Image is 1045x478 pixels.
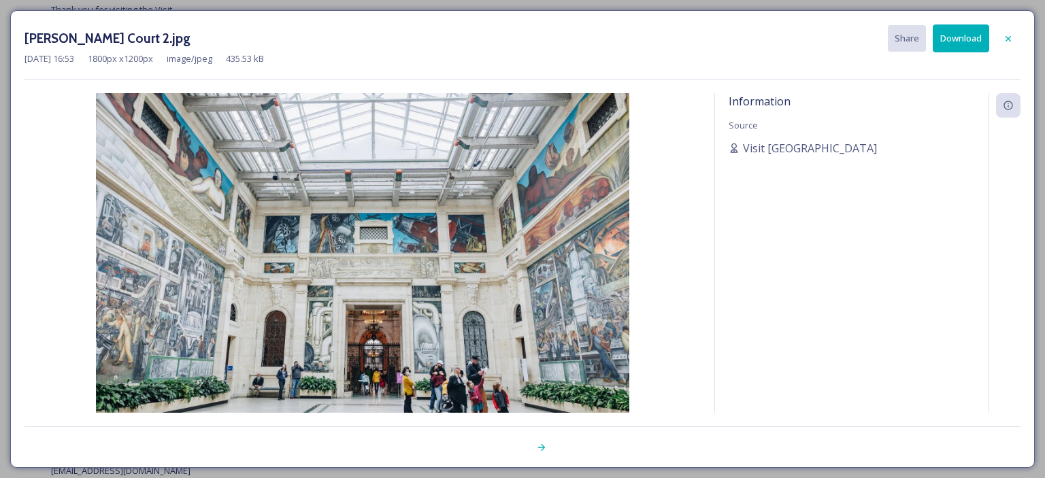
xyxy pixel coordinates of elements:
[24,52,74,65] span: [DATE] 16:53
[24,29,190,48] h3: [PERSON_NAME] Court 2.jpg
[743,140,877,156] span: Visit [GEOGRAPHIC_DATA]
[933,24,989,52] button: Download
[729,94,791,109] span: Information
[729,119,758,131] span: Source
[167,52,212,65] span: image/jpeg
[226,52,264,65] span: 435.53 kB
[24,93,701,449] img: Rivera%20Court%202.jpg
[88,52,153,65] span: 1800 px x 1200 px
[888,25,926,52] button: Share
